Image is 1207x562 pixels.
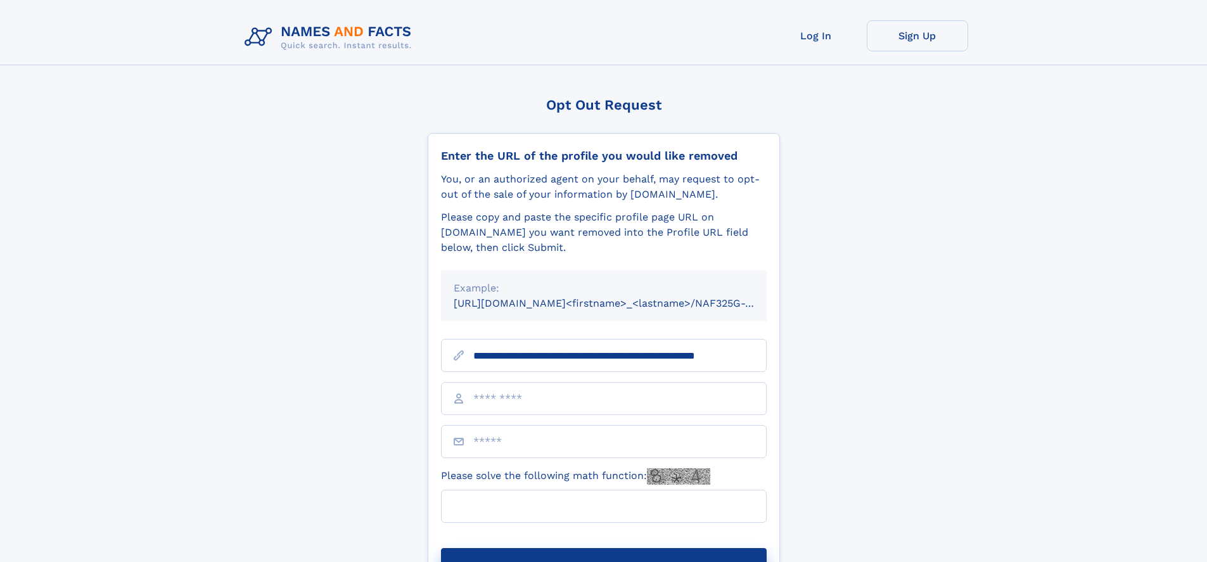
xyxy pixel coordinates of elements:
[867,20,968,51] a: Sign Up
[441,172,767,202] div: You, or an authorized agent on your behalf, may request to opt-out of the sale of your informatio...
[428,97,780,113] div: Opt Out Request
[454,297,791,309] small: [URL][DOMAIN_NAME]<firstname>_<lastname>/NAF325G-xxxxxxxx
[441,210,767,255] div: Please copy and paste the specific profile page URL on [DOMAIN_NAME] you want removed into the Pr...
[441,468,710,485] label: Please solve the following math function:
[239,20,422,54] img: Logo Names and Facts
[441,149,767,163] div: Enter the URL of the profile you would like removed
[765,20,867,51] a: Log In
[454,281,754,296] div: Example:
